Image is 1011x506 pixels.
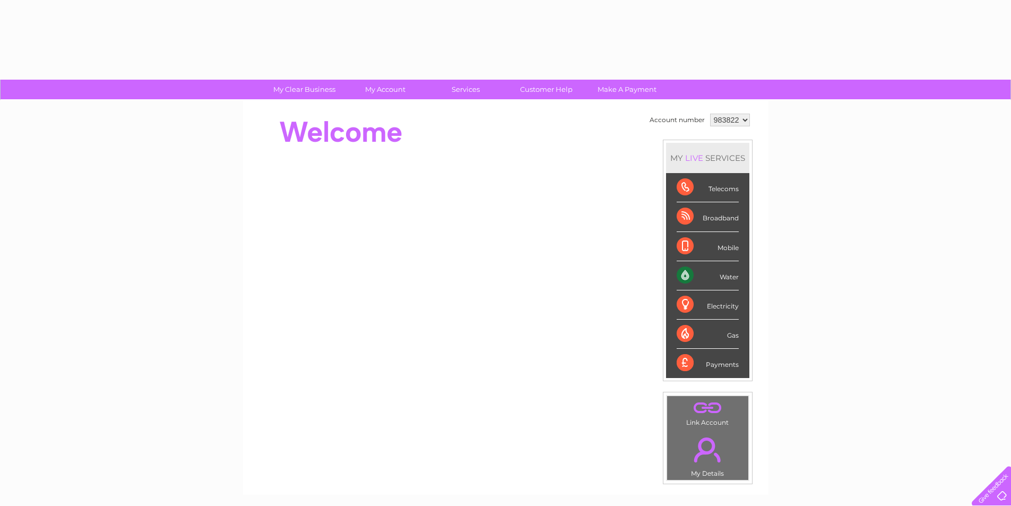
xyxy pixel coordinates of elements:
td: Account number [647,111,707,129]
div: Mobile [677,232,739,261]
div: Broadband [677,202,739,231]
a: My Account [341,80,429,99]
div: Telecoms [677,173,739,202]
a: Customer Help [503,80,590,99]
div: Payments [677,349,739,378]
a: My Clear Business [261,80,348,99]
div: MY SERVICES [666,143,749,173]
td: My Details [667,428,749,481]
div: Water [677,261,739,290]
div: LIVE [683,153,705,163]
a: Make A Payment [583,80,671,99]
a: . [670,399,746,417]
div: Electricity [677,290,739,320]
td: Link Account [667,396,749,429]
a: . [670,431,746,468]
a: Services [422,80,509,99]
div: Gas [677,320,739,349]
